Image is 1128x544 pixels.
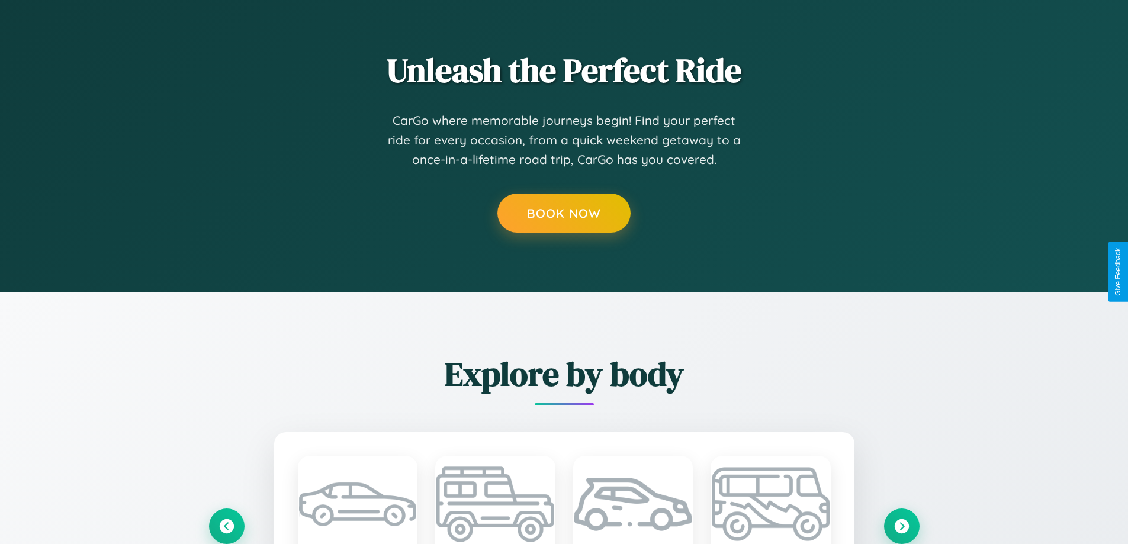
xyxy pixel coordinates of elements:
p: CarGo where memorable journeys begin! Find your perfect ride for every occasion, from a quick wee... [387,111,742,170]
h2: Explore by body [209,351,920,397]
div: Give Feedback [1114,248,1122,296]
button: Book Now [497,194,631,233]
h2: Unleash the Perfect Ride [209,47,920,93]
